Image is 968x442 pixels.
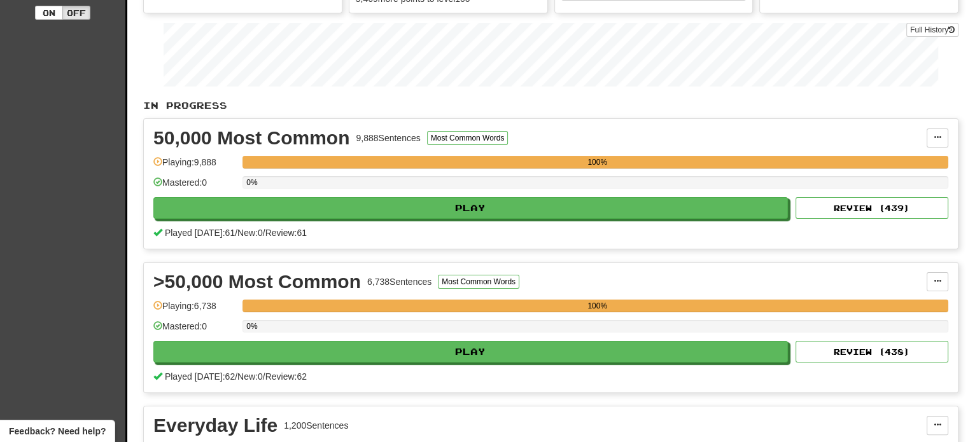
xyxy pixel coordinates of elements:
div: Playing: 9,888 [153,156,236,177]
button: Most Common Words [427,131,509,145]
span: New: 0 [237,371,263,382]
span: New: 0 [237,228,263,238]
span: Open feedback widget [9,425,106,438]
span: / [235,228,237,238]
span: Played [DATE]: 62 [165,371,235,382]
div: 100% [246,156,948,169]
div: 6,738 Sentences [367,275,431,288]
div: >50,000 Most Common [153,272,361,291]
button: Off [62,6,90,20]
div: Everyday Life [153,416,277,435]
div: 9,888 Sentences [356,132,420,144]
span: Review: 61 [265,228,307,238]
a: Full History [906,23,958,37]
div: Playing: 6,738 [153,300,236,321]
div: Mastered: 0 [153,176,236,197]
button: Play [153,341,788,363]
button: Review (438) [796,341,948,363]
span: / [263,228,265,238]
div: Mastered: 0 [153,320,236,341]
div: 100% [246,300,948,312]
div: 50,000 Most Common [153,128,349,148]
button: On [35,6,63,20]
span: / [235,371,237,382]
p: In Progress [143,99,958,112]
button: Review (439) [796,197,948,219]
button: Most Common Words [438,275,519,289]
div: 1,200 Sentences [284,419,348,432]
button: Play [153,197,788,219]
span: Review: 62 [265,371,307,382]
span: Played [DATE]: 61 [165,228,235,238]
span: / [263,371,265,382]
